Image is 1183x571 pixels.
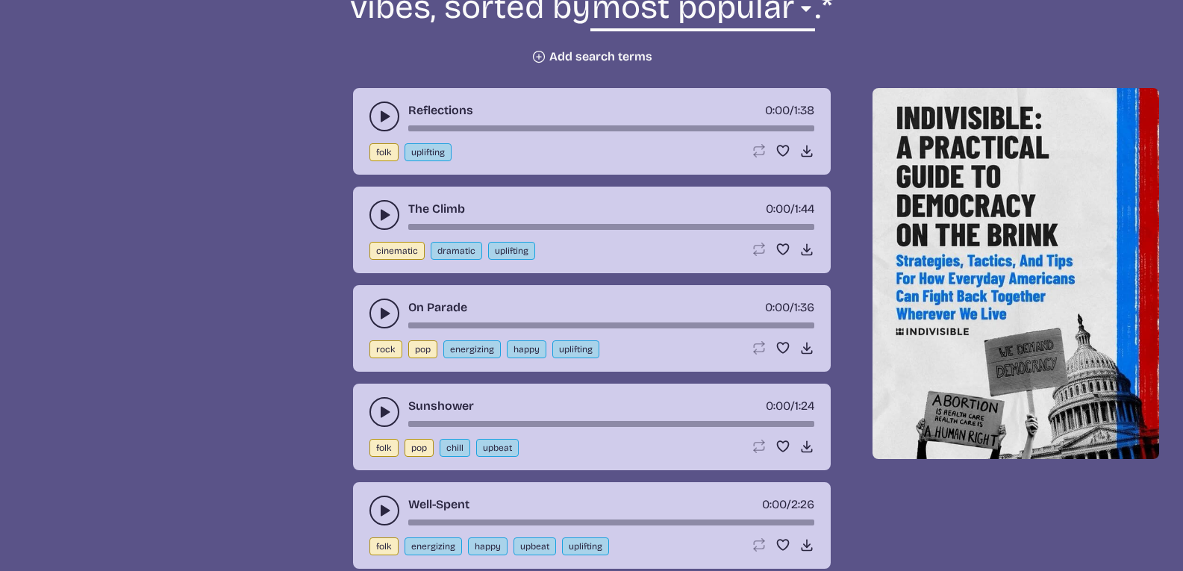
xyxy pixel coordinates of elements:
button: folk [369,143,399,161]
div: / [765,299,814,316]
span: timer [766,202,790,216]
button: play-pause toggle [369,397,399,427]
button: Favorite [775,537,790,552]
button: play-pause toggle [369,102,399,131]
div: song-time-bar [408,125,814,131]
button: happy [468,537,508,555]
span: 1:44 [795,202,814,216]
button: pop [405,439,434,457]
a: Reflections [408,102,473,119]
button: upbeat [476,439,519,457]
button: play-pause toggle [369,299,399,328]
button: play-pause toggle [369,496,399,525]
button: dramatic [431,242,482,260]
button: Favorite [775,340,790,355]
a: On Parade [408,299,467,316]
button: uplifting [488,242,535,260]
span: 1:24 [795,399,814,413]
div: / [766,200,814,218]
div: song-time-bar [408,421,814,427]
button: folk [369,537,399,555]
div: song-time-bar [408,322,814,328]
button: cinematic [369,242,425,260]
div: / [766,397,814,415]
button: Favorite [775,439,790,454]
button: uplifting [562,537,609,555]
button: rock [369,340,402,358]
a: Sunshower [408,397,474,415]
button: uplifting [405,143,452,161]
button: upbeat [514,537,556,555]
a: The Climb [408,200,465,218]
button: Loop [752,242,767,257]
div: / [762,496,814,514]
span: 2:26 [791,497,814,511]
button: folk [369,439,399,457]
span: 1:36 [794,300,814,314]
button: chill [440,439,470,457]
button: Loop [752,143,767,158]
button: Favorite [775,143,790,158]
div: song-time-bar [408,224,814,230]
button: play-pause toggle [369,200,399,230]
button: energizing [405,537,462,555]
button: Favorite [775,242,790,257]
button: Loop [752,340,767,355]
button: pop [408,340,437,358]
span: timer [765,300,790,314]
button: Add search terms [531,49,652,64]
span: timer [766,399,790,413]
span: timer [765,103,790,117]
span: 1:38 [794,103,814,117]
button: energizing [443,340,501,358]
span: timer [762,497,787,511]
button: Loop [752,537,767,552]
button: Loop [752,439,767,454]
button: uplifting [552,340,599,358]
button: happy [507,340,546,358]
div: song-time-bar [408,519,814,525]
img: Help save our democracy! [873,88,1159,459]
div: / [765,102,814,119]
a: Well-Spent [408,496,469,514]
